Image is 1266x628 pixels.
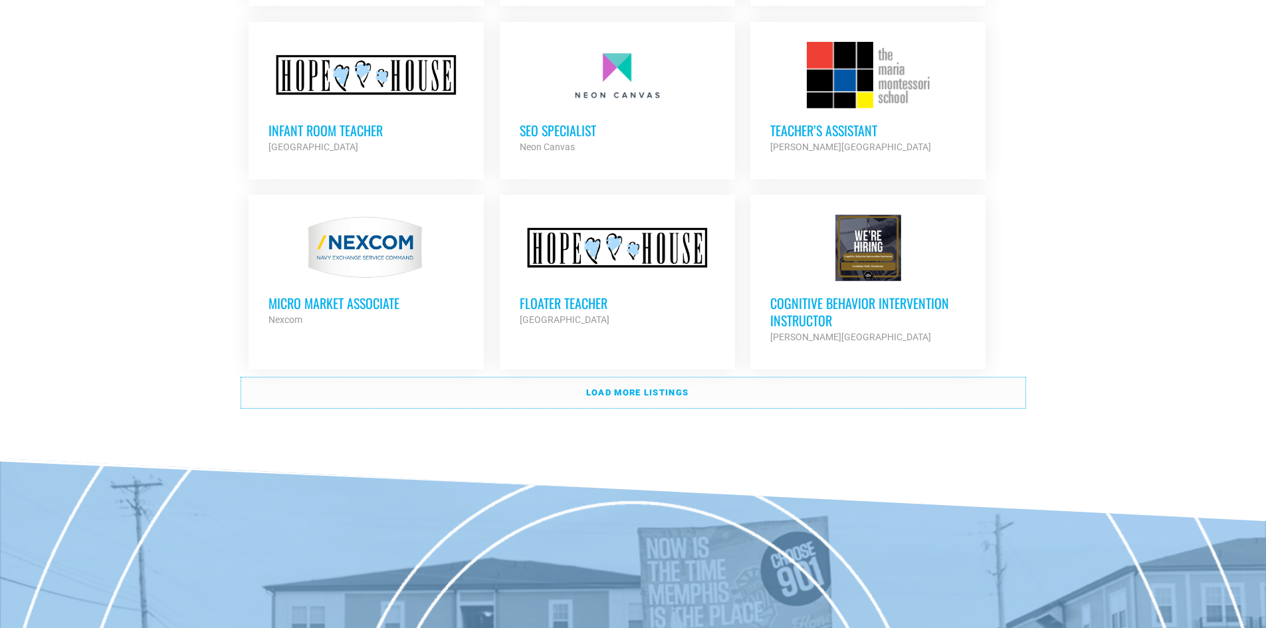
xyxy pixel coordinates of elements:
[520,314,609,325] strong: [GEOGRAPHIC_DATA]
[249,195,484,348] a: Micro Market Associate Nexcom
[268,142,358,152] strong: [GEOGRAPHIC_DATA]
[750,195,986,365] a: Cognitive Behavior Intervention Instructor [PERSON_NAME][GEOGRAPHIC_DATA]
[770,294,966,329] h3: Cognitive Behavior Intervention Instructor
[241,377,1025,408] a: Load more listings
[770,122,966,139] h3: Teacher’s Assistant
[770,332,931,342] strong: [PERSON_NAME][GEOGRAPHIC_DATA]
[520,294,715,312] h3: Floater Teacher
[520,122,715,139] h3: SEO Specialist
[500,195,735,348] a: Floater Teacher [GEOGRAPHIC_DATA]
[249,22,484,175] a: Infant Room Teacher [GEOGRAPHIC_DATA]
[586,387,688,397] strong: Load more listings
[500,22,735,175] a: SEO Specialist Neon Canvas
[750,22,986,175] a: Teacher’s Assistant [PERSON_NAME][GEOGRAPHIC_DATA]
[268,294,464,312] h3: Micro Market Associate
[268,314,302,325] strong: Nexcom
[770,142,931,152] strong: [PERSON_NAME][GEOGRAPHIC_DATA]
[268,122,464,139] h3: Infant Room Teacher
[520,142,575,152] strong: Neon Canvas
